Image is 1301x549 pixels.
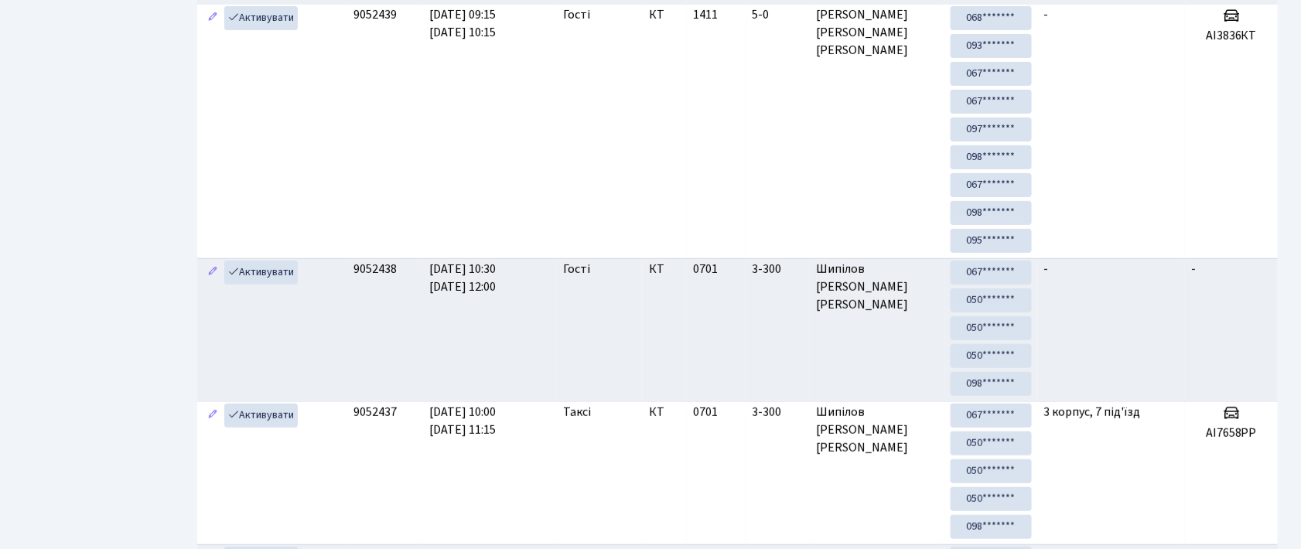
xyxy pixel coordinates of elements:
h5: AI7658PP [1191,426,1272,441]
a: Активувати [224,404,298,428]
span: [DATE] 09:15 [DATE] 10:15 [429,6,496,41]
span: 1411 [693,6,718,23]
span: Шипілов [PERSON_NAME] [PERSON_NAME] [817,404,938,457]
span: КТ [649,6,681,24]
span: Гості [563,261,590,278]
a: Редагувати [203,261,222,285]
span: 9052438 [353,261,397,278]
span: 9052437 [353,404,397,421]
span: [DATE] 10:00 [DATE] 11:15 [429,404,496,438]
span: - [1044,6,1049,23]
a: Активувати [224,261,298,285]
a: Активувати [224,6,298,30]
span: 0701 [693,404,718,421]
span: Шипілов [PERSON_NAME] [PERSON_NAME] [817,261,938,314]
span: Гості [563,6,590,24]
span: 5-0 [753,6,804,24]
a: Редагувати [203,6,222,30]
span: [PERSON_NAME] [PERSON_NAME] [PERSON_NAME] [817,6,938,60]
span: [DATE] 10:30 [DATE] 12:00 [429,261,496,295]
span: Таксі [563,404,591,421]
h5: АІ3836КТ [1191,29,1272,43]
a: Редагувати [203,404,222,428]
span: 0701 [693,261,718,278]
span: - [1044,261,1049,278]
span: 3 корпус, 7 під'їзд [1044,404,1141,421]
span: 9052439 [353,6,397,23]
span: КТ [649,404,681,421]
span: 3-300 [753,261,804,278]
span: - [1191,261,1196,278]
span: КТ [649,261,681,278]
span: 3-300 [753,404,804,421]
